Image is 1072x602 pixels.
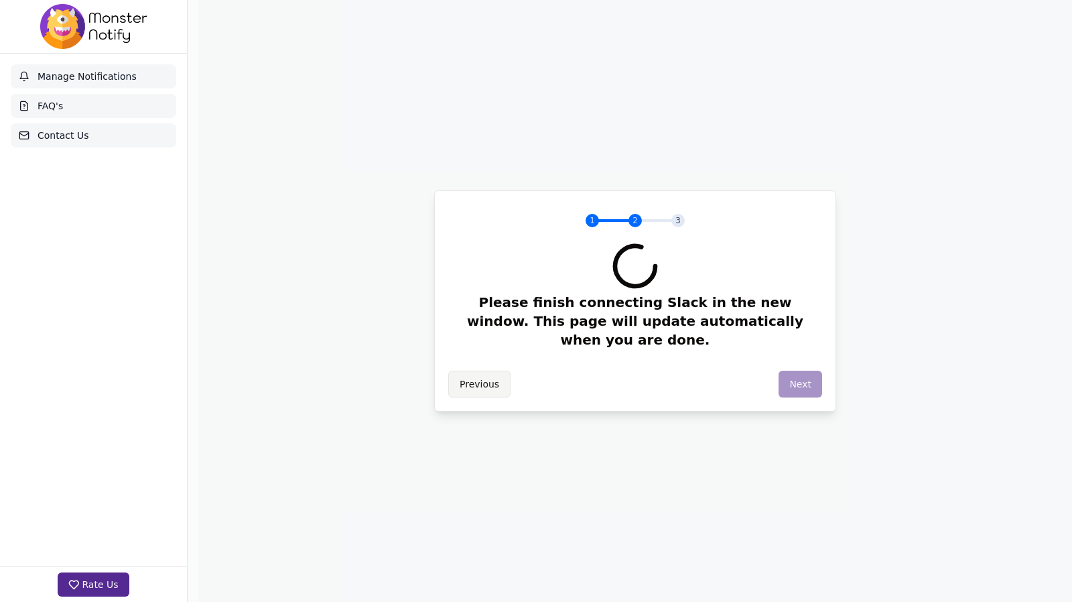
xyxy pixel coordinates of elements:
[448,293,822,349] h2: Please finish connecting Slack in the new window. This page will update automatically when you ar...
[11,64,176,88] a: Manage Notifications
[40,4,147,49] img: MonsterBarIcon.png
[11,94,176,118] a: FAQ's
[58,573,129,597] button: Rate Us
[11,123,176,147] a: Contact Us
[448,371,511,398] button: Previous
